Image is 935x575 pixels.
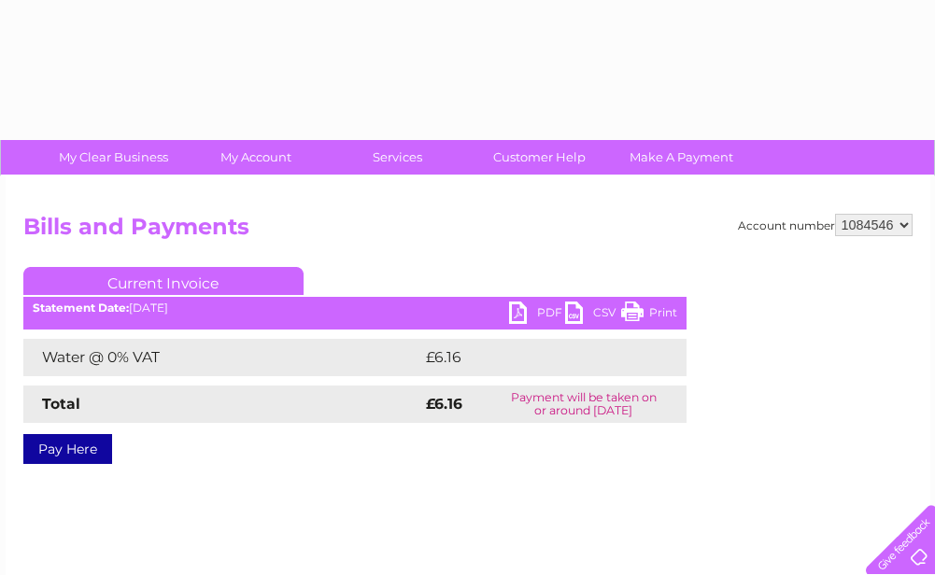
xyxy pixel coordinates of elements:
a: My Account [178,140,333,175]
a: Make A Payment [604,140,758,175]
b: Statement Date: [33,301,129,315]
a: My Clear Business [36,140,191,175]
a: PDF [509,302,565,329]
a: Customer Help [462,140,616,175]
div: [DATE] [23,302,687,315]
td: Payment will be taken on or around [DATE] [481,386,686,423]
td: Water @ 0% VAT [23,339,421,376]
a: Print [621,302,677,329]
a: Current Invoice [23,267,304,295]
a: CSV [565,302,621,329]
div: Account number [738,214,913,236]
strong: Total [42,395,80,413]
a: Services [320,140,475,175]
strong: £6.16 [426,395,462,413]
h2: Bills and Payments [23,214,913,249]
a: Pay Here [23,434,112,464]
td: £6.16 [421,339,641,376]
